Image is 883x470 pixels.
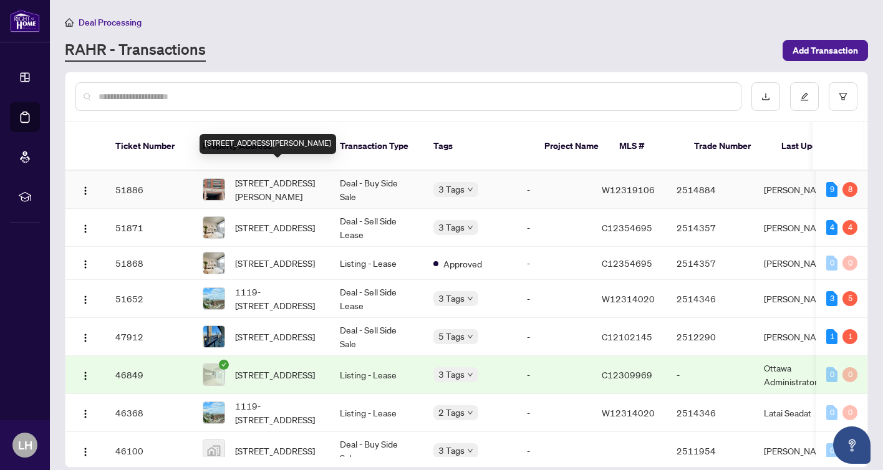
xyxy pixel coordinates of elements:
span: [STREET_ADDRESS] [235,221,315,234]
span: down [467,295,473,302]
td: Deal - Sell Side Lease [330,209,423,247]
th: Tags [423,122,534,171]
div: 8 [842,182,857,197]
td: [PERSON_NAME] [754,318,847,356]
span: 3 Tags [438,220,465,234]
span: C12309969 [602,369,652,380]
span: edit [800,92,809,101]
td: Listing - Lease [330,394,423,432]
div: 4 [826,220,837,235]
div: 0 [842,405,857,420]
span: 2 Tags [438,405,465,420]
td: - [517,318,592,356]
img: thumbnail-img [203,217,224,238]
div: [STREET_ADDRESS][PERSON_NAME] [200,134,336,154]
button: filter [829,82,857,111]
button: Logo [75,441,95,461]
div: 9 [826,182,837,197]
th: Property Address [193,122,330,171]
td: [PERSON_NAME] [754,247,847,280]
td: Ottawa Administrator [754,356,847,394]
div: 1 [842,329,857,344]
img: Logo [80,447,90,457]
td: Listing - Lease [330,356,423,394]
span: [STREET_ADDRESS] [235,368,315,381]
span: down [467,186,473,193]
div: 4 [842,220,857,235]
span: 3 Tags [438,291,465,305]
img: thumbnail-img [203,179,224,200]
td: Deal - Sell Side Lease [330,280,423,318]
span: check-circle [219,360,229,370]
div: 0 [826,405,837,420]
td: 2514357 [667,209,754,247]
th: Transaction Type [330,122,423,171]
span: 3 Tags [438,367,465,381]
button: Logo [75,365,95,385]
span: W12314020 [602,293,655,304]
img: Logo [80,333,90,343]
td: - [517,280,592,318]
div: 0 [826,367,837,382]
span: 3 Tags [438,182,465,196]
button: Logo [75,327,95,347]
div: 3 [826,291,837,306]
span: C12354695 [602,257,652,269]
img: thumbnail-img [203,440,224,461]
span: [STREET_ADDRESS] [235,444,315,458]
th: Last Updated By [771,122,865,171]
td: 51886 [105,171,193,209]
img: Logo [80,259,90,269]
span: 3 Tags [438,443,465,458]
div: 5 [842,291,857,306]
div: 0 [842,256,857,271]
td: - [517,209,592,247]
td: 47912 [105,318,193,356]
span: LH [18,436,32,454]
span: home [65,18,74,27]
img: Logo [80,295,90,305]
span: down [467,333,473,340]
span: Add Transaction [793,41,858,60]
td: - [517,394,592,432]
span: filter [839,92,847,101]
td: 2514346 [667,394,754,432]
img: Logo [80,409,90,419]
th: Project Name [534,122,609,171]
span: 1119-[STREET_ADDRESS] [235,285,320,312]
img: Logo [80,224,90,234]
img: thumbnail-img [203,252,224,274]
div: 0 [826,443,837,458]
span: down [467,448,473,454]
span: Deal Processing [79,17,142,28]
img: thumbnail-img [203,402,224,423]
td: 46368 [105,394,193,432]
div: 0 [826,256,837,271]
span: C12354695 [602,222,652,233]
span: down [467,372,473,378]
span: down [467,410,473,416]
td: - [517,171,592,209]
td: Latai Seadat [754,394,847,432]
img: logo [10,9,40,32]
td: 51871 [105,209,193,247]
td: 2511954 [667,432,754,470]
td: - [517,356,592,394]
button: Add Transaction [783,40,868,61]
span: down [467,224,473,231]
th: Ticket Number [105,122,193,171]
td: - [517,432,592,470]
td: 2514346 [667,280,754,318]
td: Deal - Buy Side Sale [330,171,423,209]
span: [STREET_ADDRESS] [235,256,315,270]
td: 46100 [105,432,193,470]
td: - [667,356,754,394]
a: RAHR - Transactions [65,39,206,62]
button: Logo [75,218,95,237]
button: Logo [75,180,95,199]
span: [STREET_ADDRESS] [235,330,315,343]
td: 51652 [105,280,193,318]
img: thumbnail-img [203,326,224,347]
button: Logo [75,253,95,273]
td: Listing - Lease [330,247,423,280]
